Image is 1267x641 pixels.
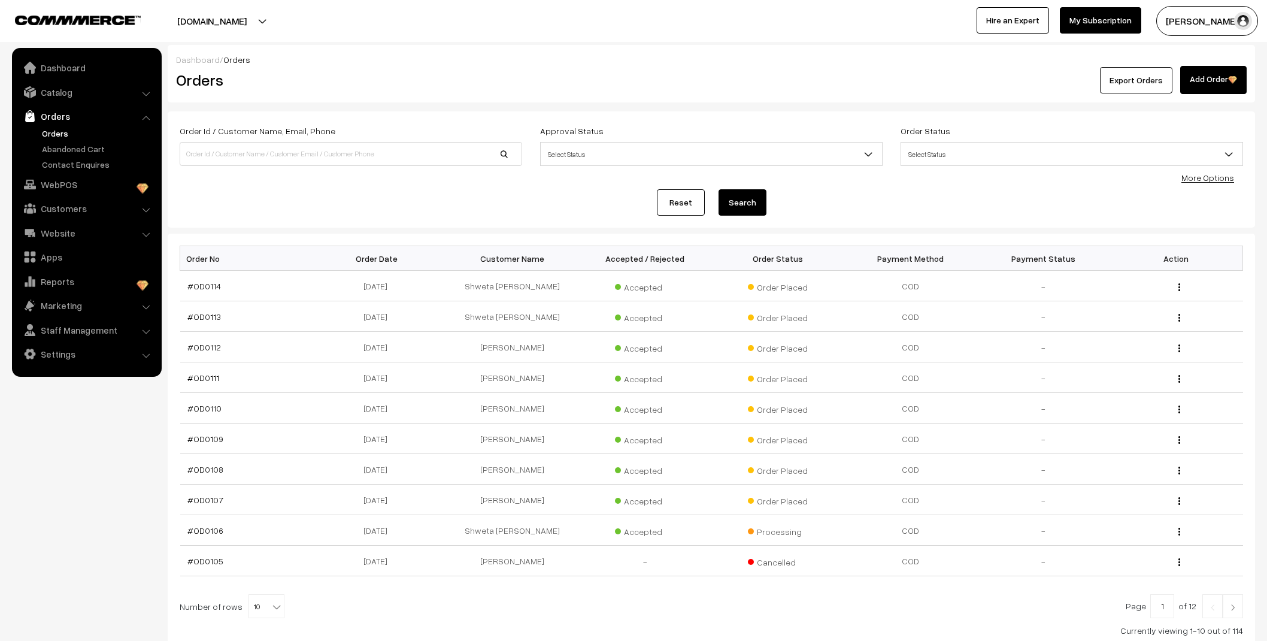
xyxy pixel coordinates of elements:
td: - [977,515,1110,546]
input: Order Id / Customer Name / Customer Email / Customer Phone [180,142,522,166]
img: Menu [1178,467,1180,474]
span: Order Placed [748,431,808,446]
td: Shweta [PERSON_NAME] [445,515,578,546]
a: WebPOS [15,174,157,195]
td: COD [844,271,977,301]
td: [DATE] [313,485,445,515]
img: Menu [1178,558,1180,566]
td: - [977,454,1110,485]
a: My Subscription [1060,7,1141,34]
a: Reset [657,189,705,216]
img: Menu [1178,497,1180,505]
td: - [977,271,1110,301]
span: Order Placed [748,492,808,507]
img: Menu [1178,436,1180,444]
a: Dashboard [176,55,220,65]
span: Accepted [615,522,675,538]
td: Shweta [PERSON_NAME] [445,301,578,332]
a: Website [15,222,157,244]
td: - [977,485,1110,515]
td: - [977,332,1110,362]
a: Hire an Expert [977,7,1049,34]
td: [DATE] [313,454,445,485]
img: Right [1227,604,1238,611]
img: COMMMERCE [15,16,141,25]
td: [PERSON_NAME] [445,362,578,393]
span: Cancelled [748,553,808,569]
td: [DATE] [313,271,445,301]
td: - [977,546,1110,576]
th: Order No [180,246,313,271]
a: Orders [39,127,157,140]
td: COD [844,515,977,546]
div: / [176,53,1247,66]
span: Accepted [615,400,675,416]
td: - [977,424,1110,454]
a: COMMMERCE [15,12,120,26]
img: Menu [1178,528,1180,536]
span: Accepted [615,278,675,294]
th: Action [1110,246,1243,271]
span: Order Placed [748,461,808,477]
label: Order Status [901,125,950,137]
span: Order Placed [748,400,808,416]
a: #OD0108 [187,464,223,474]
a: Dashboard [15,57,157,78]
a: Marketing [15,295,157,316]
img: Menu [1178,283,1180,291]
td: [DATE] [313,393,445,424]
td: COD [844,362,977,393]
td: COD [844,393,977,424]
td: COD [844,485,977,515]
span: Select Status [901,142,1243,166]
a: Catalog [15,81,157,103]
label: Order Id / Customer Name, Email, Phone [180,125,335,137]
td: [PERSON_NAME] [445,424,578,454]
td: COD [844,454,977,485]
td: [DATE] [313,332,445,362]
td: - [977,362,1110,393]
a: #OD0107 [187,495,223,505]
span: Accepted [615,492,675,507]
a: Add Order [1180,66,1247,94]
span: Page [1126,601,1146,611]
span: Order Placed [748,339,808,355]
th: Accepted / Rejected [578,246,711,271]
td: [DATE] [313,424,445,454]
a: Apps [15,246,157,268]
a: #OD0106 [187,525,223,536]
a: Orders [15,105,157,127]
img: Menu [1178,406,1180,413]
th: Payment Method [844,246,977,271]
span: Processing [748,522,808,538]
span: 10 [248,594,284,618]
span: Accepted [615,461,675,477]
h2: Orders [176,71,521,89]
td: - [977,301,1110,332]
div: Currently viewing 1-10 out of 114 [180,624,1243,637]
td: [PERSON_NAME] [445,485,578,515]
img: Menu [1178,314,1180,322]
span: Accepted [615,309,675,324]
span: of 12 [1178,601,1196,611]
span: Accepted [615,339,675,355]
span: Orders [223,55,250,65]
button: [DOMAIN_NAME] [135,6,289,36]
a: Customers [15,198,157,219]
span: 10 [249,595,284,619]
span: Order Placed [748,309,808,324]
span: Order Placed [748,278,808,294]
td: COD [844,301,977,332]
a: #OD0111 [187,373,219,383]
td: [DATE] [313,546,445,576]
a: #OD0112 [187,342,221,352]
a: #OD0109 [187,434,223,444]
th: Order Status [711,246,844,271]
button: [PERSON_NAME] [1156,6,1258,36]
th: Order Date [313,246,445,271]
td: [PERSON_NAME] [445,332,578,362]
span: Order Placed [748,370,808,385]
span: Select Status [541,144,882,165]
img: Left [1207,604,1218,611]
span: Select Status [901,144,1242,165]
